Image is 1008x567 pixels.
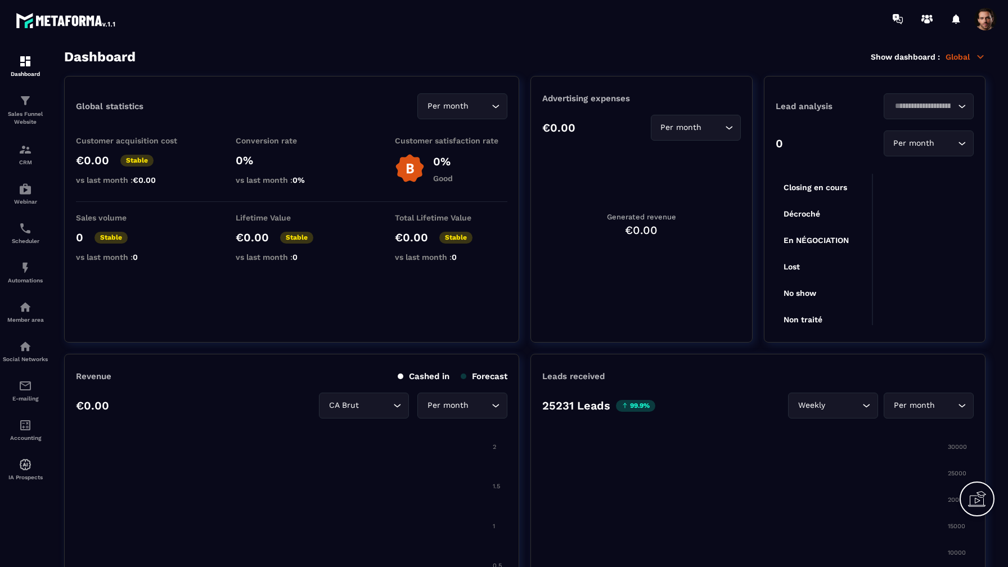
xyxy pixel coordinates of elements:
span: 0% [292,175,305,184]
p: Scheduler [3,238,48,244]
input: Search for option [471,399,489,412]
a: formationformationSales Funnel Website [3,85,48,134]
img: accountant [19,418,32,432]
p: Global statistics [76,101,143,111]
img: automations [19,458,32,471]
p: Leads received [542,371,605,381]
p: €0.00 [76,399,109,412]
span: Per month [891,399,937,412]
span: Per month [891,137,937,150]
p: Stable [280,232,313,244]
div: Search for option [651,115,741,141]
p: Global [946,52,985,62]
div: Search for option [417,393,507,418]
img: formation [19,143,32,156]
p: IA Prospects [3,474,48,480]
img: logo [16,10,117,30]
img: automations [19,300,32,314]
a: formationformationCRM [3,134,48,174]
p: Stable [439,232,472,244]
tspan: 25000 [948,470,966,477]
div: Search for option [319,393,409,418]
span: Weekly [795,399,827,412]
span: Per month [658,121,704,134]
input: Search for option [471,100,489,112]
span: 0 [452,253,457,262]
p: Customer acquisition cost [76,136,188,145]
tspan: Closing en cours [784,183,847,192]
p: 0 [76,231,83,244]
p: Revenue [76,371,111,381]
input: Search for option [937,137,955,150]
a: automationsautomationsWebinar [3,174,48,213]
span: 0 [133,253,138,262]
p: Stable [94,232,128,244]
p: Show dashboard : [871,52,940,61]
a: automationsautomationsMember area [3,292,48,331]
p: 0% [236,154,348,167]
p: vs last month : [395,253,507,262]
tspan: 1.5 [493,483,500,490]
p: vs last month : [236,175,348,184]
span: CA Brut [326,399,361,412]
span: €0.00 [133,175,156,184]
tspan: Décroché [784,209,820,218]
img: automations [19,261,32,274]
tspan: No show [784,289,817,298]
div: Search for option [788,393,878,418]
p: Customer satisfaction rate [395,136,507,145]
a: schedulerschedulerScheduler [3,213,48,253]
span: Per month [425,100,471,112]
p: €0.00 [395,231,428,244]
p: Lead analysis [776,101,875,111]
p: Advertising expenses [542,93,740,103]
h3: Dashboard [64,49,136,65]
tspan: 30000 [948,443,967,451]
div: Search for option [884,130,974,156]
img: formation [19,55,32,68]
p: Webinar [3,199,48,205]
div: Search for option [417,93,507,119]
tspan: 10000 [948,549,966,556]
p: Sales volume [76,213,188,222]
input: Search for option [827,399,859,412]
span: 0 [292,253,298,262]
p: Conversion rate [236,136,348,145]
p: 25231 Leads [542,399,610,412]
p: 0 [776,137,783,150]
img: b-badge-o.b3b20ee6.svg [395,154,425,183]
tspan: Lost [784,262,800,271]
tspan: 1 [493,523,495,530]
tspan: En NÉGOCIATION [784,236,849,245]
a: accountantaccountantAccounting [3,410,48,449]
p: Cashed in [398,371,449,381]
p: 99.9% [616,400,655,412]
input: Search for option [361,399,390,412]
a: automationsautomationsAutomations [3,253,48,292]
p: €0.00 [236,231,269,244]
img: social-network [19,340,32,353]
p: Accounting [3,435,48,441]
img: formation [19,94,32,107]
p: Member area [3,317,48,323]
p: vs last month : [76,253,188,262]
p: vs last month : [236,253,348,262]
input: Search for option [704,121,722,134]
img: automations [19,182,32,196]
p: 0% [433,155,453,168]
tspan: Non traité [784,315,822,324]
div: Search for option [884,393,974,418]
tspan: 15000 [948,523,965,530]
img: email [19,379,32,393]
p: €0.00 [76,154,109,167]
p: Sales Funnel Website [3,110,48,126]
a: emailemailE-mailing [3,371,48,410]
p: CRM [3,159,48,165]
a: formationformationDashboard [3,46,48,85]
p: Automations [3,277,48,283]
p: Lifetime Value [236,213,348,222]
a: social-networksocial-networkSocial Networks [3,331,48,371]
p: Total Lifetime Value [395,213,507,222]
tspan: 2 [493,443,496,451]
input: Search for option [937,399,955,412]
